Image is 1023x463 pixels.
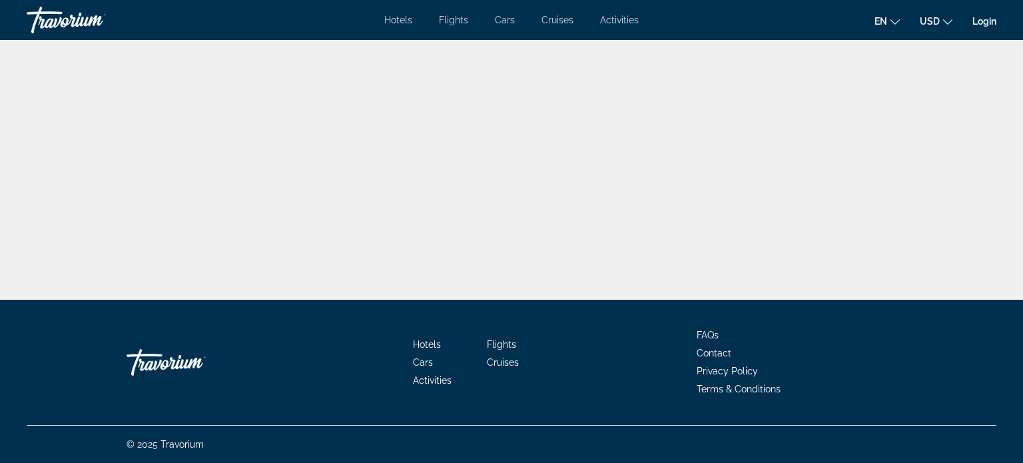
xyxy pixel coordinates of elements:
[697,366,758,376] a: Privacy Policy
[439,15,468,25] a: Flights
[541,15,573,25] a: Cruises
[413,357,433,368] a: Cars
[874,11,900,31] button: Change language
[972,16,996,27] a: Login
[495,15,515,25] a: Cars
[920,16,940,27] span: USD
[697,384,781,394] a: Terms & Conditions
[384,15,412,25] a: Hotels
[413,339,441,350] a: Hotels
[127,342,260,382] a: Travorium
[27,3,160,37] a: Travorium
[487,339,516,350] a: Flights
[874,16,887,27] span: en
[600,15,639,25] a: Activities
[697,330,719,340] a: FAQs
[920,11,952,31] button: Change currency
[697,348,731,358] a: Contact
[127,439,204,450] span: © 2025 Travorium
[487,357,519,368] a: Cruises
[413,375,452,386] a: Activities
